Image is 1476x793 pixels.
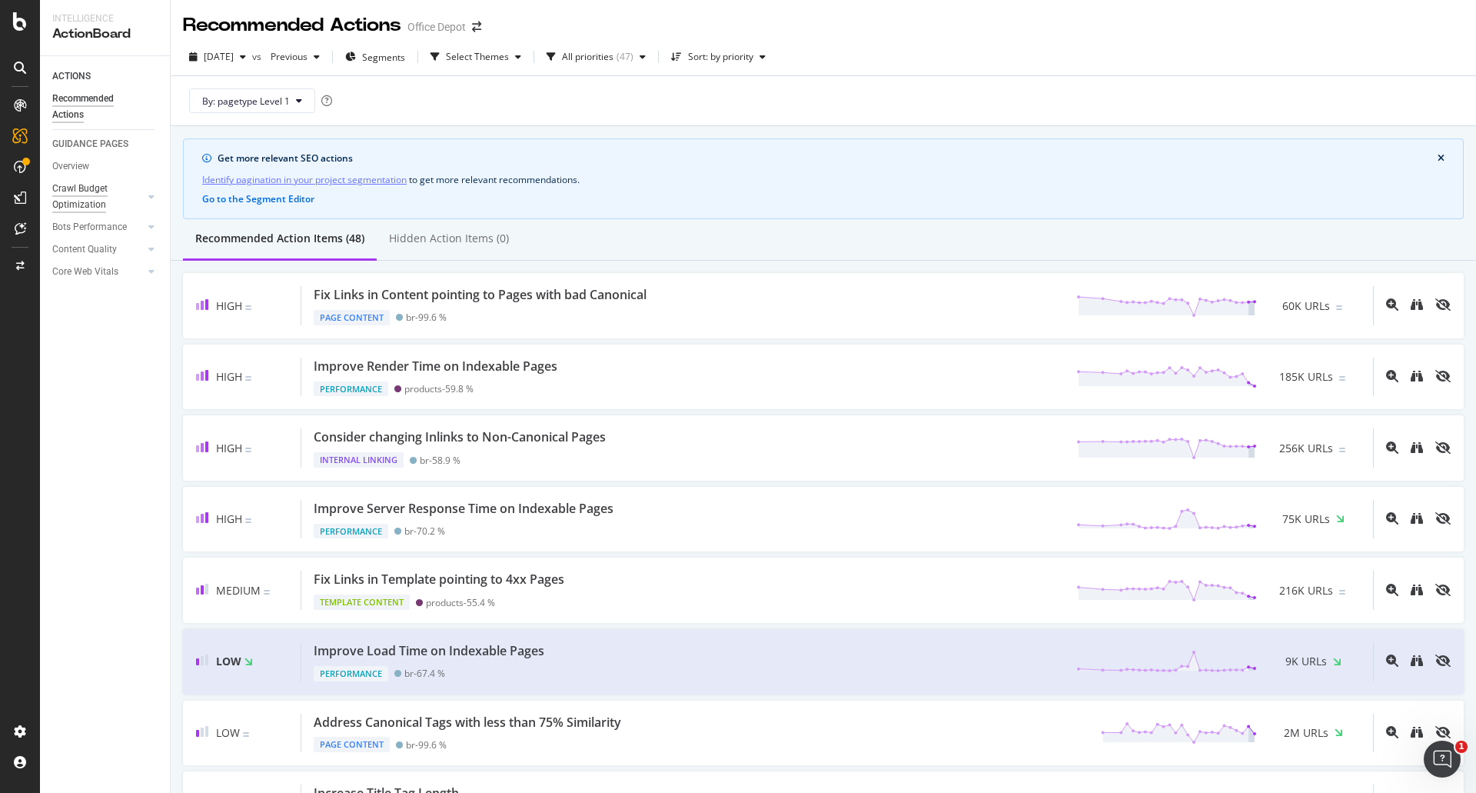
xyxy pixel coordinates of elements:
div: magnifying-glass-plus [1386,655,1398,667]
span: 185K URLs [1279,369,1333,385]
span: Segments [362,51,405,64]
div: br - 67.4 % [404,668,445,679]
a: binoculars [1411,727,1423,740]
div: Improve Render Time on Indexable Pages [314,358,557,375]
div: to get more relevant recommendations . [202,172,1444,188]
div: eye-slash [1435,726,1451,738]
span: 9K URLs [1285,654,1327,669]
div: Address Canonical Tags with less than 75% Similarity [314,714,621,731]
span: Low [216,725,240,740]
div: Recommended Action Items (48) [195,231,364,246]
div: products - 55.4 % [426,597,495,608]
a: Overview [52,158,159,175]
div: ActionBoard [52,25,158,43]
a: Recommended Actions [52,91,159,123]
span: By: pagetype Level 1 [202,95,290,108]
div: binoculars [1411,655,1423,667]
span: 2M URLs [1284,725,1328,741]
span: Medium [216,583,261,598]
div: eye-slash [1435,441,1451,454]
div: magnifying-glass-plus [1386,584,1398,596]
a: binoculars [1411,442,1423,455]
img: Equal [245,518,251,523]
img: Equal [1339,590,1345,595]
div: Performance [314,382,388,397]
div: binoculars [1411,370,1423,382]
div: ACTIONS [52,68,91,85]
div: ( 47 ) [617,52,633,62]
a: Content Quality [52,242,144,258]
span: 60K URLs [1282,298,1330,314]
div: GUIDANCE PAGES [52,136,128,152]
div: arrow-right-arrow-left [472,22,481,32]
a: Crawl Budget Optimization [52,181,144,213]
div: Content Quality [52,242,117,258]
div: magnifying-glass-plus [1386,298,1398,311]
img: Equal [245,448,251,452]
div: eye-slash [1435,655,1451,667]
div: Sort: by priority [688,52,753,62]
span: Low [216,654,241,668]
img: Equal [1339,376,1345,381]
div: Hidden Action Items (0) [389,231,509,246]
div: Recommended Actions [52,91,145,123]
div: binoculars [1411,726,1423,738]
a: binoculars [1411,585,1423,598]
a: binoculars [1411,371,1423,384]
div: Select Themes [446,52,509,62]
div: All priorities [562,52,613,62]
div: eye-slash [1435,512,1451,525]
iframe: Intercom live chat [1424,741,1461,778]
div: magnifying-glass-plus [1386,512,1398,525]
div: products - 59.8 % [404,383,474,395]
div: eye-slash [1435,298,1451,311]
div: Internal Linking [314,452,404,468]
div: binoculars [1411,441,1423,454]
div: Consider changing Inlinks to Non-Canonical Pages [314,428,606,446]
span: 75K URLs [1282,511,1330,527]
div: info banner [183,138,1464,219]
div: magnifying-glass-plus [1386,370,1398,382]
div: Office Depot [407,19,466,35]
div: Performance [314,524,388,539]
button: Go to the Segment Editor [202,194,314,205]
span: 216K URLs [1279,583,1333,598]
div: Overview [52,158,89,175]
button: Previous [264,45,326,69]
div: Intelligence [52,12,158,25]
button: [DATE] [183,45,252,69]
span: High [216,441,242,455]
div: br - 70.2 % [404,525,445,537]
div: Page Content [314,737,390,752]
div: Bots Performance [52,219,127,235]
div: Performance [314,666,388,681]
img: Equal [245,305,251,310]
a: Identify pagination in your project segmentation [202,172,407,188]
button: All priorities(47) [540,45,652,69]
span: Previous [264,50,307,63]
div: magnifying-glass-plus [1386,726,1398,738]
a: binoculars [1411,513,1423,526]
span: vs [252,50,264,63]
span: High [216,369,242,384]
div: Core Web Vitals [52,264,118,280]
span: High [216,511,242,526]
button: close banner [1434,150,1448,167]
div: binoculars [1411,584,1423,596]
a: binoculars [1411,299,1423,312]
button: Segments [339,45,411,69]
button: Sort: by priority [665,45,772,69]
span: 1 [1455,741,1468,753]
img: Equal [243,732,249,737]
span: 2025 Aug. 16th [204,50,234,63]
div: br - 58.9 % [420,455,460,466]
div: Recommended Actions [183,12,401,38]
div: binoculars [1411,512,1423,525]
a: Core Web Vitals [52,264,144,280]
div: Improve Server Response Time on Indexable Pages [314,500,613,518]
button: Select Themes [424,45,527,69]
div: Template Content [314,595,410,610]
a: binoculars [1411,655,1423,668]
div: br - 99.6 % [406,312,447,323]
div: Improve Load Time on Indexable Pages [314,642,544,660]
